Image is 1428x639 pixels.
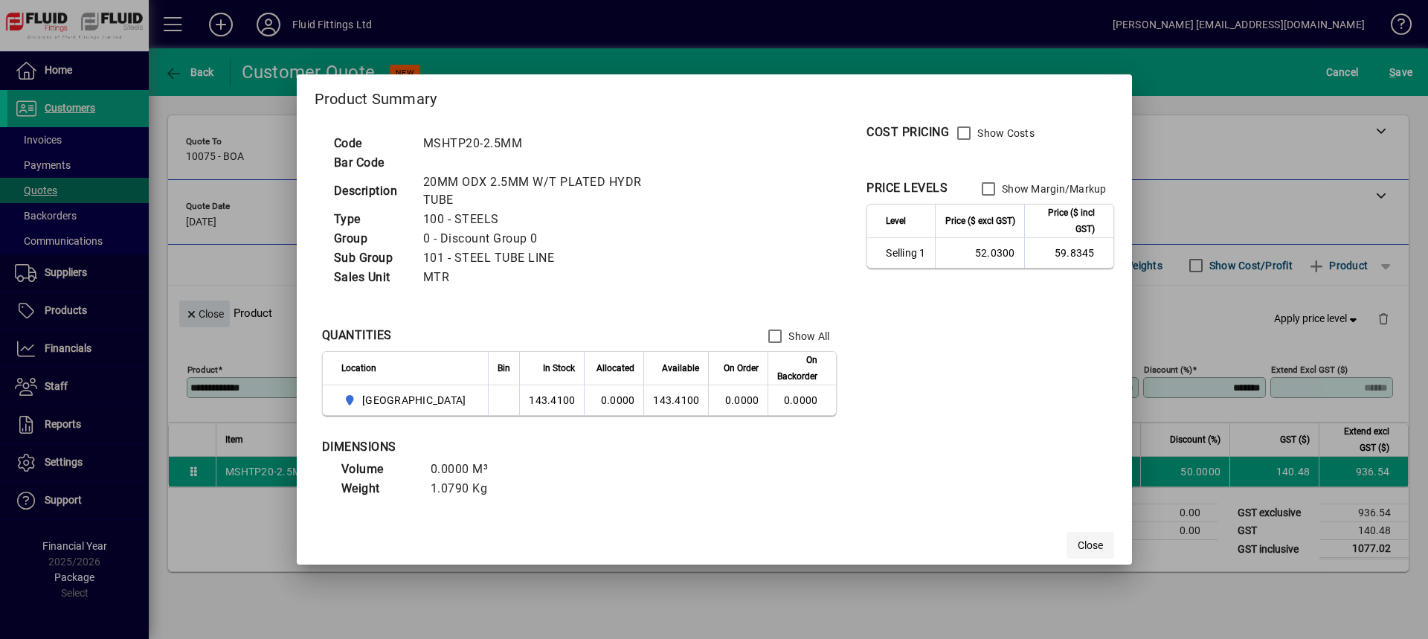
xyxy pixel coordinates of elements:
[416,248,686,268] td: 101 - STEEL TUBE LINE
[886,245,925,260] span: Selling 1
[724,360,759,376] span: On Order
[596,360,634,376] span: Allocated
[334,460,423,479] td: Volume
[662,360,699,376] span: Available
[327,210,416,229] td: Type
[1024,238,1113,268] td: 59.8345
[416,173,686,210] td: 20MM ODX 2.5MM W/T PLATED HYDR TUBE
[543,360,575,376] span: In Stock
[423,460,512,479] td: 0.0000 M³
[768,385,836,415] td: 0.0000
[886,213,906,229] span: Level
[1078,538,1103,553] span: Close
[498,360,510,376] span: Bin
[866,123,949,141] div: COST PRICING
[974,126,1035,141] label: Show Costs
[322,438,694,456] div: DIMENSIONS
[999,182,1107,196] label: Show Margin/Markup
[327,173,416,210] td: Description
[935,238,1024,268] td: 52.0300
[945,213,1015,229] span: Price ($ excl GST)
[416,210,686,229] td: 100 - STEELS
[416,229,686,248] td: 0 - Discount Group 0
[327,248,416,268] td: Sub Group
[416,268,686,287] td: MTR
[341,360,376,376] span: Location
[584,385,643,415] td: 0.0000
[334,479,423,498] td: Weight
[866,179,948,197] div: PRICE LEVELS
[1034,205,1095,237] span: Price ($ incl GST)
[785,329,829,344] label: Show All
[725,394,759,406] span: 0.0000
[1067,532,1114,559] button: Close
[416,134,686,153] td: MSHTP20-2.5MM
[327,153,416,173] td: Bar Code
[423,479,512,498] td: 1.0790 Kg
[341,391,472,409] span: AUCKLAND
[297,74,1132,118] h2: Product Summary
[777,352,817,385] span: On Backorder
[327,134,416,153] td: Code
[327,268,416,287] td: Sales Unit
[519,385,584,415] td: 143.4100
[322,327,392,344] div: QUANTITIES
[362,393,466,408] span: [GEOGRAPHIC_DATA]
[327,229,416,248] td: Group
[643,385,708,415] td: 143.4100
